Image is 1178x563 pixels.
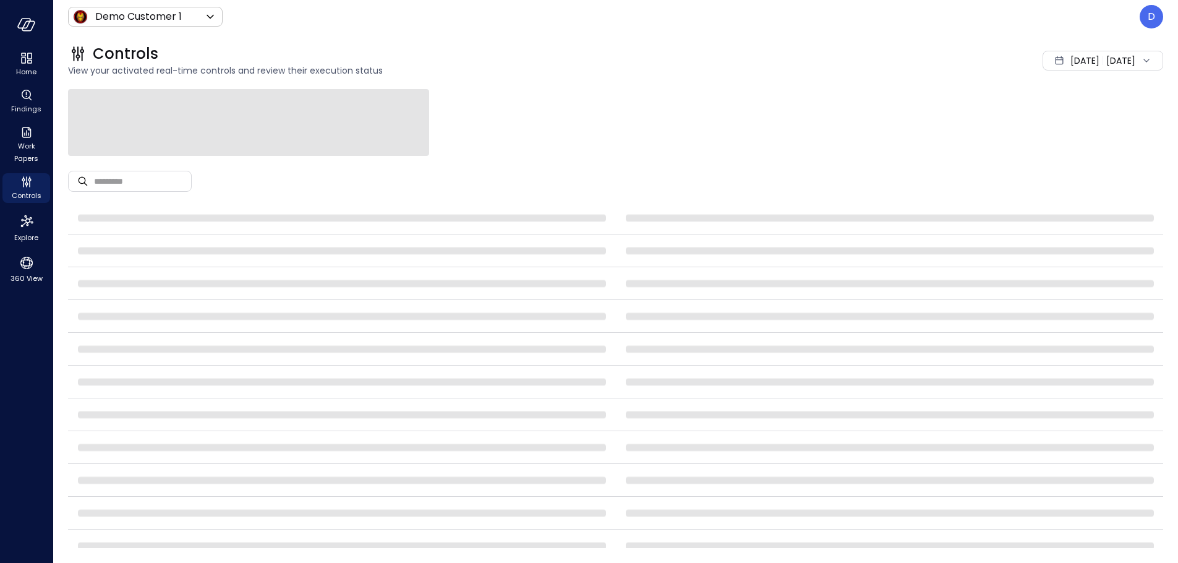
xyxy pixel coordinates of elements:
span: 360 View [11,272,43,285]
span: [DATE] [1070,54,1099,67]
img: Icon [73,9,88,24]
span: View your activated real-time controls and review their execution status [68,64,860,77]
span: Findings [11,103,41,115]
div: Controls [2,173,50,203]
p: D [1148,9,1155,24]
span: Controls [93,44,158,64]
p: Demo Customer 1 [95,9,182,24]
div: Work Papers [2,124,50,166]
span: Home [16,66,36,78]
div: Dudu [1140,5,1163,28]
div: Home [2,49,50,79]
span: Controls [12,189,41,202]
div: Explore [2,210,50,245]
span: Explore [14,231,38,244]
span: Work Papers [7,140,45,165]
div: 360 View [2,252,50,286]
div: Findings [2,87,50,116]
